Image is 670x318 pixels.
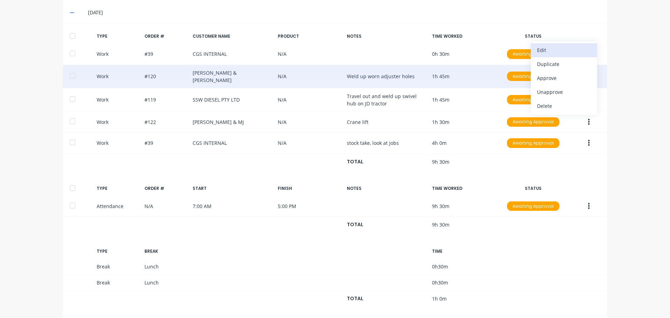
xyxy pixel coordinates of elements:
[97,248,139,254] div: TYPE
[537,45,591,55] div: Edit
[537,73,591,83] div: Approve
[278,33,341,39] div: PRODUCT
[507,49,559,59] div: Awaiting Approval
[347,33,426,39] div: NOTES
[347,185,426,192] div: NOTES
[97,33,139,39] div: TYPE
[144,248,187,254] div: BREAK
[144,33,187,39] div: ORDER #
[501,185,565,192] div: STATUS
[193,185,272,192] div: START
[507,72,559,81] div: Awaiting Approval
[144,185,187,192] div: ORDER #
[507,117,559,127] div: Awaiting Approval
[507,95,559,105] div: Awaiting Approval
[507,201,559,211] div: Awaiting Approval
[432,185,496,192] div: TIME WORKED
[193,33,272,39] div: CUSTOMER NAME
[97,185,139,192] div: TYPE
[537,87,591,97] div: Unapprove
[537,101,591,111] div: Delete
[88,9,600,16] div: [DATE]
[537,59,591,69] div: Duplicate
[278,185,341,192] div: FINISH
[432,33,496,39] div: TIME WORKED
[507,138,559,148] div: Awaiting Approval
[501,33,565,39] div: STATUS
[432,248,496,254] div: TIME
